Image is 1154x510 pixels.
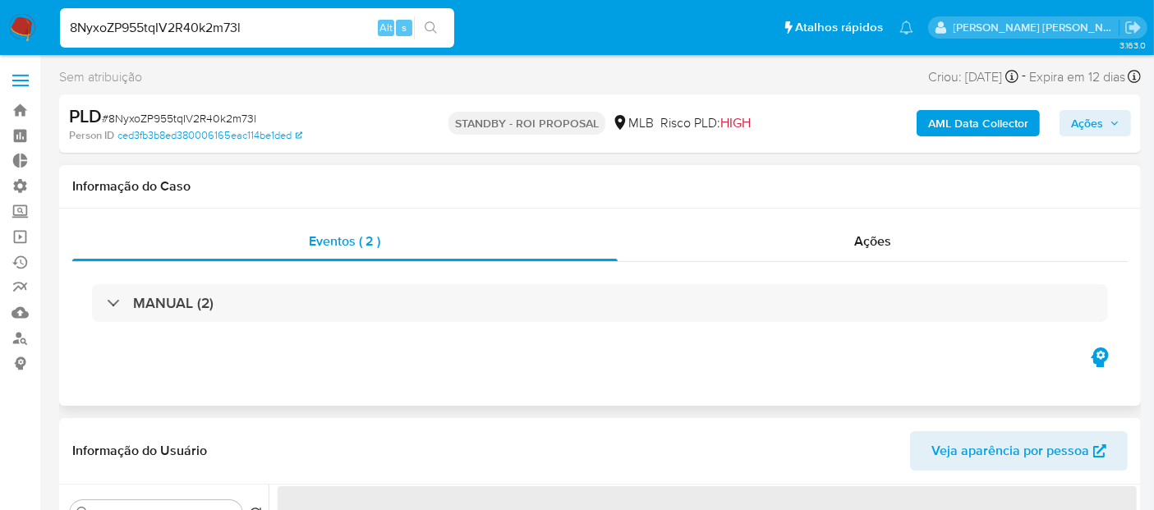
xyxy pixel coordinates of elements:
span: Eventos ( 2 ) [309,232,380,250]
div: MANUAL (2) [92,284,1108,322]
button: Veja aparência por pessoa [910,431,1128,471]
p: luciana.joia@mercadopago.com.br [954,20,1120,35]
input: Pesquise usuários ou casos... [60,17,454,39]
span: Alt [379,20,393,35]
span: Risco PLD: [660,114,751,132]
button: search-icon [414,16,448,39]
span: HIGH [720,113,751,132]
h1: Informação do Caso [72,178,1128,195]
b: AML Data Collector [928,110,1028,136]
span: Sem atribuição [59,68,142,86]
h1: Informação do Usuário [72,443,207,459]
span: Expira em 12 dias [1029,68,1125,86]
span: s [402,20,407,35]
a: Sair [1124,19,1142,36]
p: STANDBY - ROI PROPOSAL [448,112,605,135]
button: AML Data Collector [917,110,1040,136]
span: - [1022,66,1026,88]
span: # 8NyxoZP955tqIV2R40k2m73l [102,110,256,126]
b: PLD [69,103,102,129]
div: Criou: [DATE] [928,66,1018,88]
span: Ações [854,232,891,250]
span: Atalhos rápidos [795,19,883,36]
span: Veja aparência por pessoa [931,431,1089,471]
a: ced3fb3b8ed380006165eac114be1ded [117,128,302,143]
div: MLB [612,114,654,132]
b: Person ID [69,128,114,143]
h3: MANUAL (2) [133,294,214,312]
span: Ações [1071,110,1103,136]
button: Ações [1060,110,1131,136]
a: Notificações [899,21,913,34]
